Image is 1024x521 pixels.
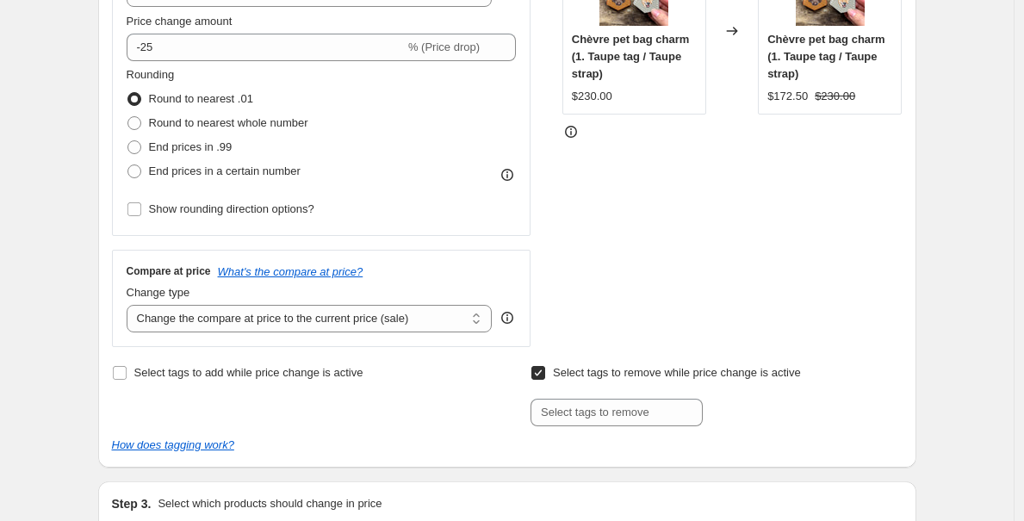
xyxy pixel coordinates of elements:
div: $230.00 [572,88,612,105]
span: Change type [127,286,190,299]
input: Select tags to remove [531,399,703,426]
input: -15 [127,34,405,61]
span: % (Price drop) [408,40,480,53]
h3: Compare at price [127,264,211,278]
div: $172.50 [767,88,808,105]
span: Show rounding direction options? [149,202,314,215]
div: help [499,309,516,326]
button: What's the compare at price? [218,265,363,278]
span: Round to nearest .01 [149,92,253,105]
strike: $230.00 [815,88,855,105]
span: Round to nearest whole number [149,116,308,129]
span: Chèvre pet bag charm (1. Taupe tag / Taupe strap) [572,33,690,80]
span: End prices in .99 [149,140,233,153]
span: Rounding [127,68,175,81]
span: Select tags to add while price change is active [134,366,363,379]
p: Select which products should change in price [158,495,382,512]
span: Chèvre pet bag charm (1. Taupe tag / Taupe strap) [767,33,885,80]
span: Price change amount [127,15,233,28]
h2: Step 3. [112,495,152,512]
span: Select tags to remove while price change is active [553,366,801,379]
a: How does tagging work? [112,438,234,451]
span: End prices in a certain number [149,164,301,177]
